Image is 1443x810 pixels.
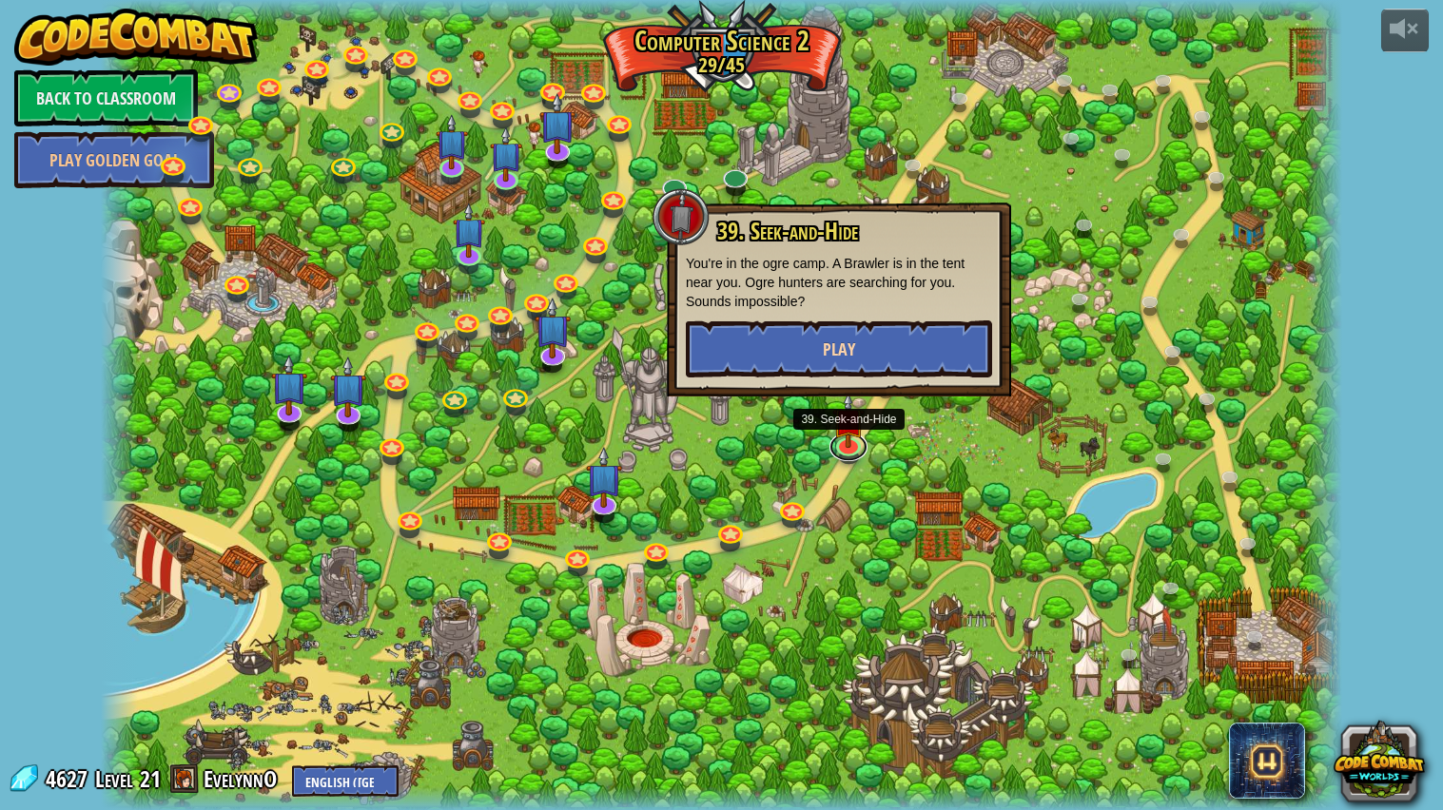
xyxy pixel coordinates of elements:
[535,297,571,358] img: level-banner-unstarted-subscriber.png
[330,356,366,417] img: level-banner-unstarted-subscriber.png
[587,447,623,509] img: level-banner-unstarted-subscriber.png
[823,337,855,361] span: Play
[832,393,865,449] img: level-banner-unstarted.png
[453,202,485,259] img: level-banner-unstarted-subscriber.png
[204,763,283,794] a: EvelynnO
[686,320,992,377] button: Play
[14,69,198,126] a: Back to Classroom
[271,354,307,415] img: level-banner-unstarted-subscriber.png
[14,9,258,66] img: CodeCombat - Learn how to code by playing a game
[436,114,468,170] img: level-banner-unstarted-subscriber.png
[490,126,522,183] img: level-banner-unstarted-subscriber.png
[14,131,214,188] a: Play Golden Goal
[95,763,133,795] span: Level
[46,763,93,794] span: 4627
[140,763,161,794] span: 21
[686,254,992,311] p: You're in the ogre camp. A Brawler is in the tent near you. Ogre hunters are searching for you. S...
[717,215,858,247] span: 39. Seek-and-Hide
[1381,9,1429,53] button: Adjust volume
[539,92,575,154] img: level-banner-unstarted-subscriber.png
